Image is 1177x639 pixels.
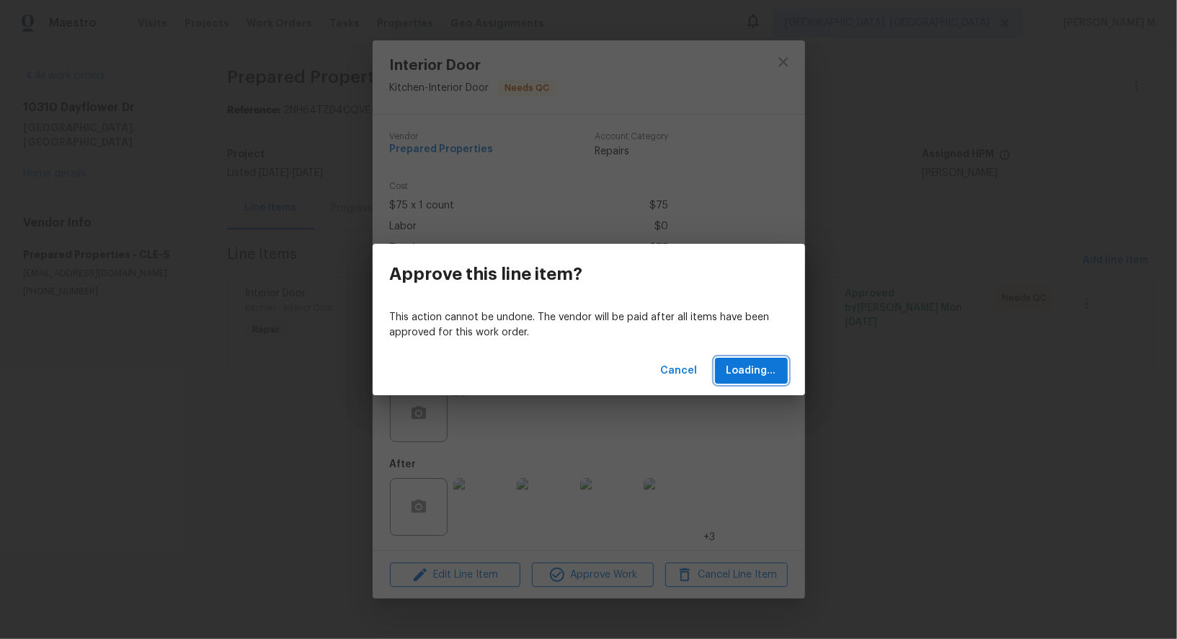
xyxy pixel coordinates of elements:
[655,358,703,384] button: Cancel
[727,362,776,380] span: Loading...
[390,310,788,340] p: This action cannot be undone. The vendor will be paid after all items have been approved for this...
[661,362,698,380] span: Cancel
[715,358,788,384] button: Loading...
[390,264,583,284] h3: Approve this line item?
